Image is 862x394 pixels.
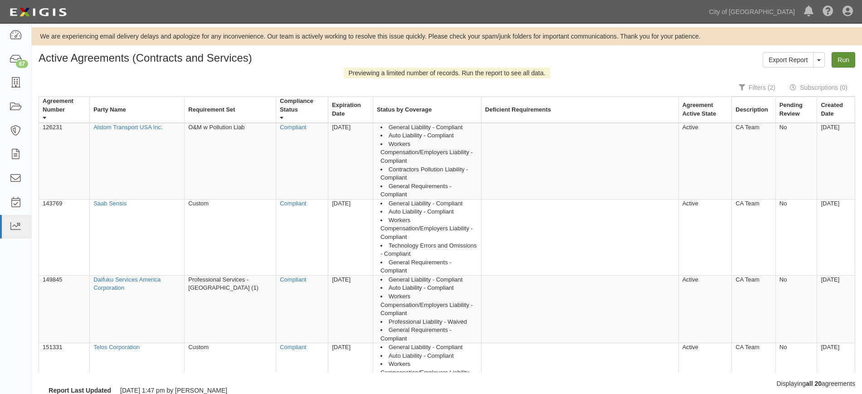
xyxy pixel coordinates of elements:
[344,68,550,78] div: Previewing a limited number of records. Run the report to see all data.
[380,216,477,242] li: Workers Compensation/Employers Liability - Compliant
[380,352,477,360] li: Auto Liability - Compliant
[380,131,477,140] li: Auto Liability - Compliant
[93,344,140,350] a: Telos Corporation
[682,101,725,118] div: Agreement Active State
[775,199,817,275] td: No
[380,360,477,385] li: Workers Compensation/Employers Liability - Compliant
[485,106,551,114] div: Deficient Requirements
[763,52,813,68] a: Export Report
[380,326,477,343] li: General Requirements - Compliant
[775,275,817,343] td: No
[735,106,768,114] div: Description
[16,60,28,68] div: 67
[678,199,732,275] td: Active
[821,101,847,118] div: Created Date
[732,78,782,97] a: Filters (2)
[817,275,855,343] td: [DATE]
[328,199,373,275] td: [DATE]
[380,276,477,284] li: General Liability - Compliant
[732,123,776,199] td: CA Team
[380,292,477,318] li: Workers Compensation/Employers Liability - Compliant
[39,123,90,199] td: 126231
[39,275,90,343] td: 149845
[380,343,477,352] li: General Liability - Compliant
[7,4,69,20] img: logo-5460c22ac91f19d4615b14bd174203de0afe785f0fc80cf4dbbc73dc1793850b.png
[732,199,776,275] td: CA Team
[783,78,854,97] a: Subscriptions (0)
[806,380,822,387] b: all 20
[32,32,862,41] div: We are experiencing email delivery delays and apologize for any inconvenience. Our team is active...
[832,52,855,68] a: Run
[328,275,373,343] td: [DATE]
[380,123,477,132] li: General Liability - Compliant
[185,123,276,199] td: O&M w Pollution Liab
[380,165,477,182] li: Contractors Pollution Liability - Compliant
[39,199,90,275] td: 143769
[280,276,307,283] a: Compliant
[185,199,276,275] td: Custom
[280,200,307,207] a: Compliant
[775,123,817,199] td: No
[378,379,862,388] div: Displaying agreements
[380,182,477,199] li: General Requirements - Compliant
[332,101,365,118] div: Expiration Date
[280,344,307,350] a: Compliant
[380,242,477,258] li: Technology Errors and Omissions - Compliant
[380,258,477,275] li: General Requirements - Compliant
[817,199,855,275] td: [DATE]
[817,123,855,199] td: [DATE]
[43,97,82,114] div: Agreement Number
[93,124,162,131] a: Alstom Transport USA Inc.
[93,106,126,114] div: Party Name
[188,106,235,114] div: Requirement Set
[39,52,440,64] h1: Active Agreements (Contracts and Services)
[678,123,732,199] td: Active
[280,97,321,114] div: Compliance Status
[380,140,477,165] li: Workers Compensation/Employers Liability - Compliant
[823,6,833,17] i: Help Center - Complianz
[93,276,161,292] a: Daifuku Services America Corporation
[328,123,373,199] td: [DATE]
[280,124,307,131] a: Compliant
[93,200,127,207] a: Saab Sensis
[380,208,477,216] li: Auto Liability - Compliant
[732,275,776,343] td: CA Team
[380,318,477,326] li: Professional Liability - Waived
[185,275,276,343] td: Professional Services - [GEOGRAPHIC_DATA] (1)
[380,284,477,292] li: Auto Liability - Compliant
[377,106,432,114] div: Status by Coverage
[678,275,732,343] td: Active
[705,3,799,21] a: City of [GEOGRAPHIC_DATA]
[779,101,810,118] div: Pending Review
[380,199,477,208] li: General Liability - Compliant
